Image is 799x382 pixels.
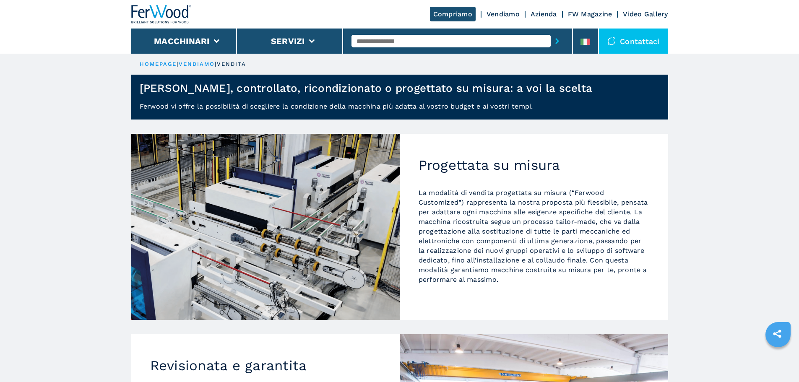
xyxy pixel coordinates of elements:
[154,36,210,46] button: Macchinari
[271,36,305,46] button: Servizi
[131,5,192,23] img: Ferwood
[179,61,215,67] a: vendiamo
[430,7,476,21] a: Compriamo
[607,37,616,45] img: Contattaci
[623,10,668,18] a: Video Gallery
[763,344,793,376] iframe: Chat
[215,61,216,67] span: |
[767,323,788,344] a: sharethis
[131,134,400,320] img: Progettata su misura
[419,157,649,174] h2: Progettata su misura
[487,10,520,18] a: Vendiamo
[150,357,381,374] h2: Revisionata e garantita
[140,61,177,67] a: HOMEPAGE
[599,29,668,54] div: Contattaci
[568,10,612,18] a: FW Magazine
[217,60,247,68] p: vendita
[419,188,649,284] p: La modalità di vendita progettata su misura (“Ferwood Customized”) rappresenta la nostra proposta...
[551,31,564,51] button: submit-button
[131,101,668,120] p: Ferwood vi offre la possibilità di scegliere la condizione della macchina più adatta al vostro bu...
[531,10,557,18] a: Azienda
[177,61,178,67] span: |
[140,81,593,95] h1: [PERSON_NAME], controllato, ricondizionato o progettato su misura: a voi la scelta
